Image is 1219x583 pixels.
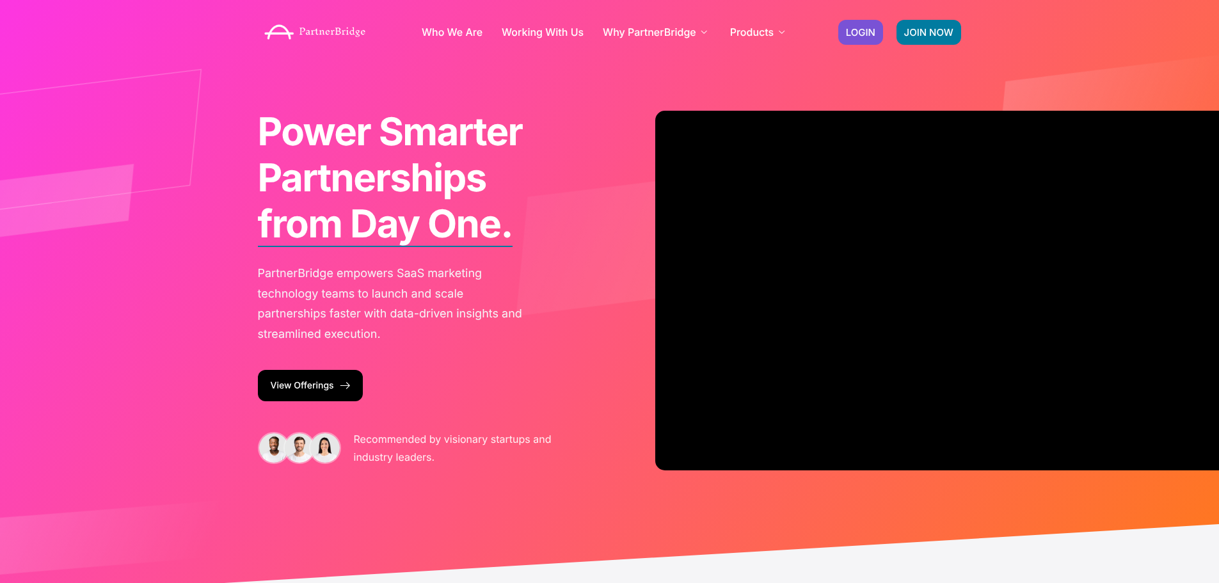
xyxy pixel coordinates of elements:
a: Why PartnerBridge [603,27,711,37]
a: LOGIN [838,20,883,45]
a: Working With Us [502,27,584,37]
b: from Day One. [258,201,513,247]
a: Who We Are [422,27,482,37]
span: Power Smarter Partnerships [258,109,523,201]
p: Recommended by visionary startups and industry leaders. [354,430,554,466]
span: JOIN NOW [904,28,953,37]
a: JOIN NOW [896,20,961,45]
span: LOGIN [846,28,875,37]
a: Products [730,27,788,37]
p: PartnerBridge empowers SaaS marketing technology teams to launch and scale partnerships faster wi... [258,264,527,344]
